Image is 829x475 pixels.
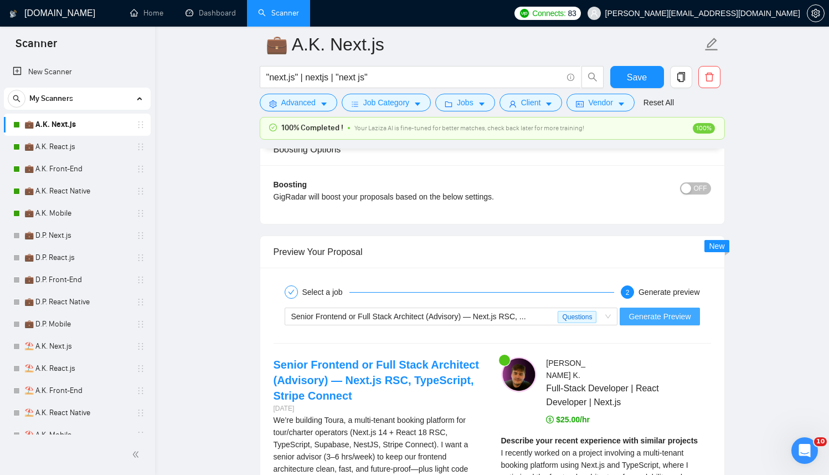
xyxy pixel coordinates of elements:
span: 100% Completed ! [281,122,343,134]
img: logo [9,5,17,23]
span: holder [136,231,145,240]
span: double-left [132,449,143,460]
span: holder [136,165,145,173]
span: 10 [814,437,827,446]
span: search [582,72,603,82]
span: My Scanners [29,88,73,110]
button: folderJobscaret-down [435,94,495,111]
span: setting [269,100,277,108]
span: edit [704,37,719,52]
span: $25.00/hr [546,415,590,424]
span: Jobs [457,96,473,109]
a: Senior Frontend or Full Stack Architect (Advisory) — Next.js RSC, TypeScript, Stripe Connect [274,359,480,402]
a: dashboardDashboard [186,8,236,18]
a: setting [807,9,825,18]
div: Select a job [302,285,349,299]
a: 💼 D.P. Mobile [24,313,130,335]
span: caret-down [320,100,328,108]
a: ⛱️ A.K. React Native [24,402,130,424]
a: ⛱️ A.K. Mobile [24,424,130,446]
span: holder [136,142,145,151]
span: idcard [576,100,584,108]
span: holder [136,320,145,329]
a: 💼 A.K. React Native [24,180,130,202]
span: holder [136,386,145,395]
span: holder [136,364,145,373]
span: holder [136,187,145,196]
a: 💼 A.K. React.js [24,136,130,158]
span: caret-down [545,100,553,108]
span: Generate Preview [629,310,691,323]
span: check [288,289,295,295]
span: user [509,100,517,108]
img: c1FnCCsj1aFZrWj2cJwZkWHHrMS6DSdjBfvOt--XxPe9nULg-i6bhtlpTwlMm5VHB1 [501,357,537,392]
a: homeHome [130,8,163,18]
button: copy [670,66,692,88]
a: Reset All [643,96,674,109]
span: Advanced [281,96,316,109]
div: GigRadar will boost your proposals based on the below settings. [274,191,602,203]
input: Scanner name... [266,30,702,58]
div: Preview Your Proposal [274,236,711,268]
button: userClientcaret-down [500,94,563,111]
span: Questions [558,311,596,323]
span: holder [136,431,145,440]
div: [DATE] [274,404,483,414]
span: OFF [694,182,707,195]
a: ⛱️ A.K. React.js [24,357,130,380]
span: search [8,95,25,103]
iframe: Intercom live chat [791,437,818,464]
a: ⛱️ A.K. Front-End [24,380,130,402]
a: New Scanner [13,61,142,83]
span: Job Category [363,96,409,109]
span: Senior Frontend or Full Stack Architect (Advisory) — Next.js RSC, ... [291,312,526,321]
span: [PERSON_NAME] K . [546,359,585,380]
span: holder [136,342,145,351]
button: delete [698,66,720,88]
a: 💼 A.K. Front-End [24,158,130,180]
span: Your Laziza AI is fine-tuned for better matches, check back later for more training! [354,124,584,132]
div: Boosting Options [274,134,711,165]
button: setting [807,4,825,22]
button: barsJob Categorycaret-down [342,94,431,111]
button: idcardVendorcaret-down [567,94,634,111]
span: Vendor [588,96,612,109]
a: 💼 D.P. React Native [24,291,130,313]
span: dollar [546,416,554,423]
a: 💼 D.P. React.js [24,247,130,269]
span: holder [136,298,145,307]
span: Client [521,96,541,109]
span: holder [136,209,145,218]
a: 💼 A.K. Next.js [24,114,130,136]
span: 2 [626,289,630,297]
input: Search Freelance Jobs... [266,70,562,84]
span: Save [627,70,647,84]
span: setting [807,9,824,18]
span: Full-Stack Developer | React Developer | Next.js [546,381,678,409]
button: search [581,66,604,88]
span: caret-down [478,100,486,108]
span: holder [136,275,145,284]
span: caret-down [414,100,421,108]
a: 💼 D.P. Next.js [24,224,130,247]
button: settingAdvancedcaret-down [260,94,337,111]
img: upwork-logo.png [520,9,529,18]
span: info-circle [567,74,574,81]
strong: Describe your recent experience with similar projects [501,436,698,445]
span: check-circle [269,124,277,131]
span: holder [136,120,145,129]
button: Save [610,66,664,88]
span: 100% [693,123,715,134]
div: Generate preview [639,285,700,299]
b: Boosting [274,180,307,189]
button: Generate Preview [620,308,699,325]
span: bars [351,100,359,108]
a: 💼 D.P. Front-End [24,269,130,291]
span: copy [671,72,692,82]
li: New Scanner [4,61,151,83]
a: ⛱️ A.K. Next.js [24,335,130,357]
a: 💼 A.K. Mobile [24,202,130,224]
span: user [590,9,598,17]
button: search [8,90,25,108]
span: folder [445,100,452,108]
